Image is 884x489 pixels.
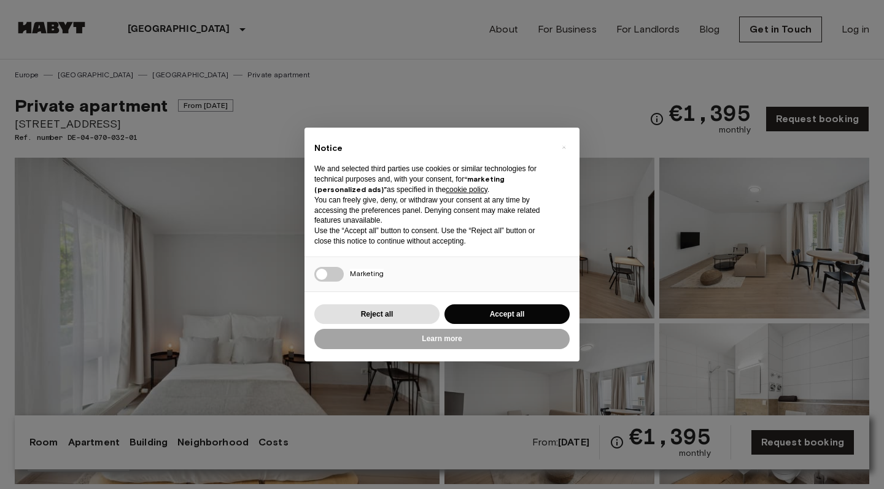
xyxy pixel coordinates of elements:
a: cookie policy [446,185,487,194]
p: We and selected third parties use cookies or similar technologies for technical purposes and, wit... [314,164,550,194]
span: × [562,140,566,155]
span: Marketing [350,269,384,278]
button: Close this notice [554,137,573,157]
p: You can freely give, deny, or withdraw your consent at any time by accessing the preferences pane... [314,195,550,226]
h2: Notice [314,142,550,155]
button: Reject all [314,304,440,325]
button: Accept all [444,304,570,325]
p: Use the “Accept all” button to consent. Use the “Reject all” button or close this notice to conti... [314,226,550,247]
button: Learn more [314,329,570,349]
strong: “marketing (personalized ads)” [314,174,505,194]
